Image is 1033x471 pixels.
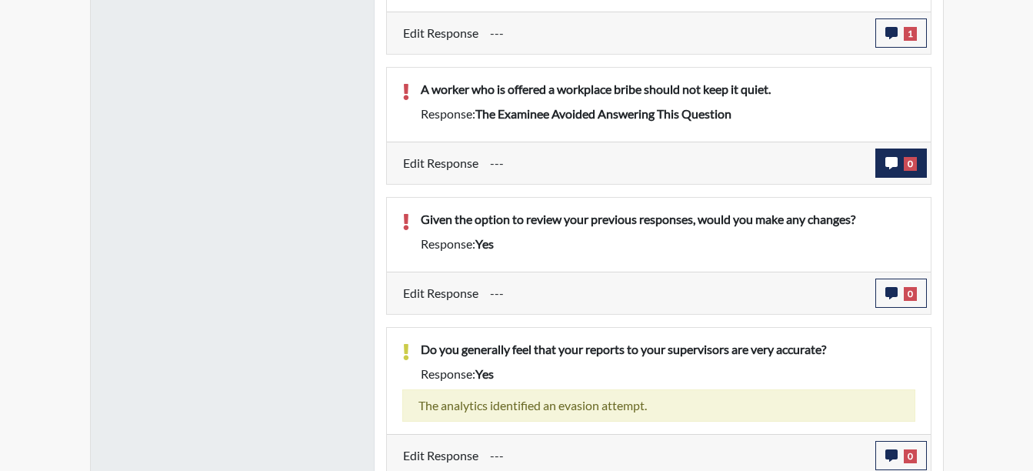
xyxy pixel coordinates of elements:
[409,365,927,383] div: Response:
[478,149,875,178] div: Update the test taker's response, the change might impact the score
[402,389,915,422] div: The analytics identified an evasion attempt.
[478,279,875,308] div: Update the test taker's response, the change might impact the score
[409,235,927,253] div: Response:
[475,236,494,251] span: yes
[421,80,915,99] p: A worker who is offered a workplace bribe should not keep it quiet.
[875,149,927,178] button: 0
[904,157,917,171] span: 0
[478,18,875,48] div: Update the test taker's response, the change might impact the score
[904,27,917,41] span: 1
[875,279,927,308] button: 0
[475,106,731,121] span: The examinee avoided answering this question
[421,210,915,229] p: Given the option to review your previous responses, would you make any changes?
[475,366,494,381] span: yes
[403,279,478,308] label: Edit Response
[409,105,927,123] div: Response:
[875,18,927,48] button: 1
[478,441,875,470] div: Update the test taker's response, the change might impact the score
[403,149,478,178] label: Edit Response
[904,449,917,463] span: 0
[403,18,478,48] label: Edit Response
[403,441,478,470] label: Edit Response
[875,441,927,470] button: 0
[421,340,915,359] p: Do you generally feel that your reports to your supervisors are very accurate?
[904,287,917,301] span: 0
